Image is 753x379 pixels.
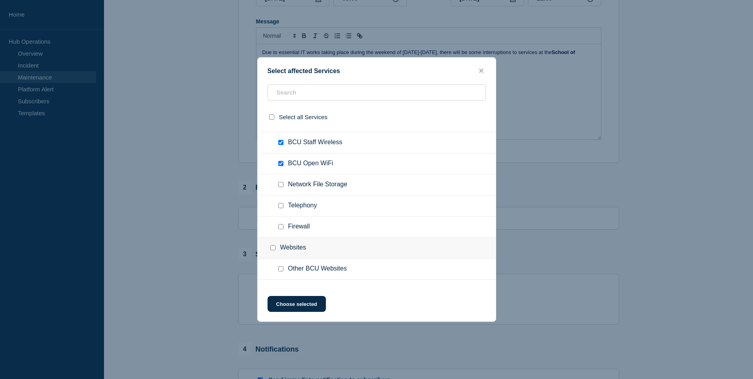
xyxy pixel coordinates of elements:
span: Network File Storage [288,181,347,189]
input: Search [268,84,486,101]
div: Websites [258,238,496,259]
input: Other BCU Websites checkbox [278,266,283,271]
span: BCU Open WiFi [288,160,333,168]
input: Websites checkbox [270,245,275,250]
input: BCU Open WiFi checkbox [278,161,283,166]
input: Firewall checkbox [278,224,283,229]
span: Telephony [288,202,317,210]
span: Other BCU Websites [288,265,347,273]
input: select all checkbox [269,114,274,120]
button: close button [477,67,486,75]
span: Select all Services [279,114,328,120]
span: Firewall [288,223,310,231]
button: Choose selected [268,296,326,312]
span: BCU Staff Wireless [288,139,343,147]
input: Network File Storage checkbox [278,182,283,187]
input: BCU Staff Wireless checkbox [278,140,283,145]
div: Select affected Services [258,67,496,75]
input: Telephony checkbox [278,203,283,208]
